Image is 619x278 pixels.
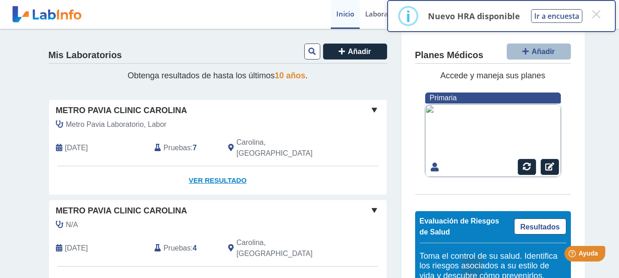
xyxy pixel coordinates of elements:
[65,142,88,153] span: 2025-07-30
[164,243,191,254] span: Pruebas
[275,71,306,80] span: 10 años
[415,50,483,61] h4: Planes Médicos
[236,237,338,259] span: Carolina, PR
[56,104,187,117] span: Metro Pavia Clinic Carolina
[193,244,197,252] b: 4
[164,142,191,153] span: Pruebas
[348,48,371,55] span: Añadir
[66,219,78,230] span: N/A
[588,6,604,22] button: Close this dialog
[531,48,555,55] span: Añadir
[65,243,88,254] span: 2024-09-24
[148,137,221,159] div: :
[127,71,307,80] span: Obtenga resultados de hasta los últimos .
[440,71,545,80] span: Accede y maneja sus planes
[148,237,221,259] div: :
[420,217,499,236] span: Evaluación de Riesgos de Salud
[56,205,187,217] span: Metro Pavia Clinic Carolina
[49,166,387,195] a: Ver Resultado
[49,50,122,61] h4: Mis Laboratorios
[323,44,387,60] button: Añadir
[236,137,338,159] span: Carolina, PR
[430,94,457,102] span: Primaria
[193,144,197,152] b: 7
[537,242,609,268] iframe: Help widget launcher
[66,119,167,130] span: Metro Pavia Laboratorio, Labor
[514,218,566,234] a: Resultados
[428,11,520,22] p: Nuevo HRA disponible
[406,8,411,24] div: i
[507,44,571,60] button: Añadir
[531,9,582,23] button: Ir a encuesta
